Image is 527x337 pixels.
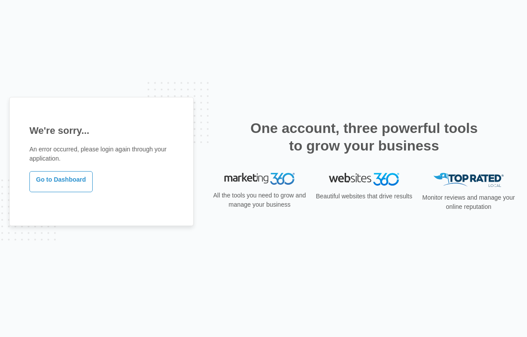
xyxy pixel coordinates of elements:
p: Beautiful websites that drive results [315,192,413,201]
img: Marketing 360 [224,173,295,185]
p: An error occurred, please login again through your application. [29,145,173,163]
a: Go to Dashboard [29,171,93,192]
p: All the tools you need to grow and manage your business [210,191,309,209]
h2: One account, three powerful tools to grow your business [248,119,480,154]
p: Monitor reviews and manage your online reputation [419,193,518,212]
h1: We're sorry... [29,123,173,138]
img: Top Rated Local [433,173,504,187]
img: Websites 360 [329,173,399,186]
